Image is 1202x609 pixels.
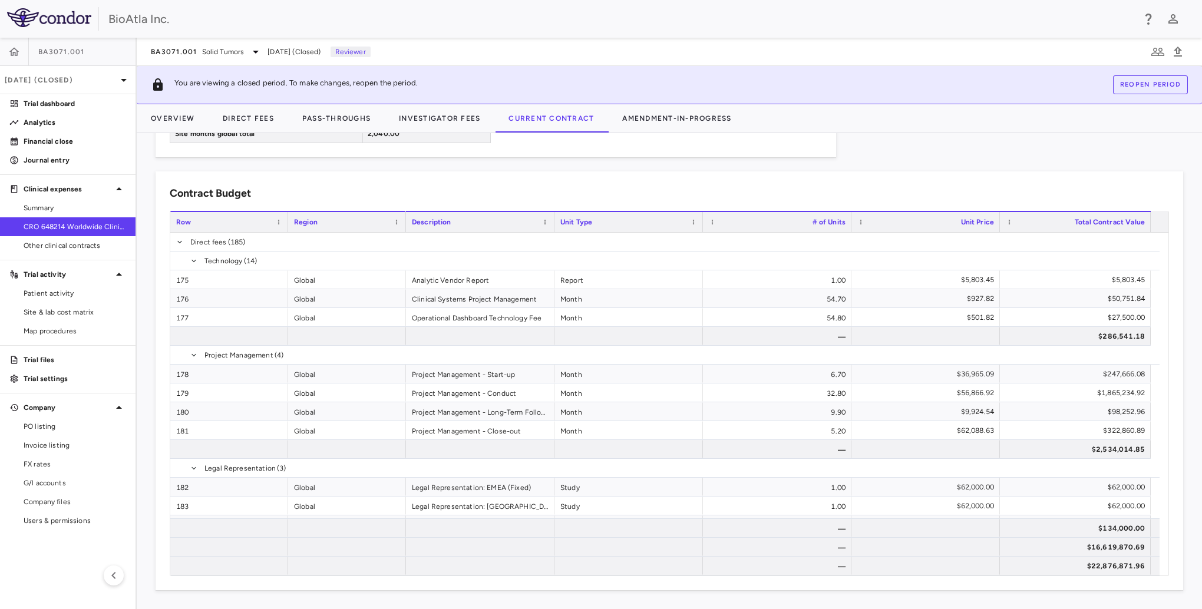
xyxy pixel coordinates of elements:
div: Analytic Vendor Report [406,270,554,289]
div: Month [554,365,703,383]
span: # of Units [813,218,846,226]
span: Description [412,218,451,226]
span: Direct fees [190,233,227,251]
div: $2,534,014.85 [1011,440,1145,459]
p: Financial close [24,136,126,147]
span: (14) [244,251,257,270]
div: $16,619,870.69 [1011,538,1145,557]
p: Reviewer [331,47,371,57]
div: Clinical Systems Project Management [406,289,554,307]
span: Total Contract Value [1075,218,1145,226]
button: Overview [137,104,209,133]
p: Trial dashboard [24,98,126,109]
div: $134,000.00 [1011,519,1145,538]
div: 6.70 [703,365,851,383]
div: 1.00 [703,497,851,515]
div: — [703,538,851,556]
div: 1.00 [703,515,851,534]
span: Project Management [204,346,273,365]
img: logo-full-SnFGN8VE.png [7,8,91,27]
div: — [703,519,851,537]
div: Month [554,383,703,402]
div: Operational Dashboard Technology Fee [406,308,554,326]
div: $927.82 [862,289,994,308]
div: Global [288,478,406,496]
span: CRO 648214 Worldwide Clinical Trials Holdings, Inc. [24,221,126,232]
div: $5,803.45 [1011,270,1145,289]
div: $50,751.84 [1011,289,1145,308]
div: Global [288,270,406,289]
div: 182 [170,478,288,496]
div: Global [288,308,406,326]
p: Clinical expenses [24,184,112,194]
span: Company files [24,497,126,507]
p: Trial files [24,355,126,365]
div: Legal Representation: [GEOGRAPHIC_DATA] (Fixed) [406,515,554,534]
div: $62,000.00 [1011,478,1145,497]
button: Investigator Fees [385,104,494,133]
span: (4) [275,346,283,365]
p: Trial settings [24,373,126,384]
div: 184 [170,515,288,534]
div: Global [288,421,406,439]
div: 54.70 [703,289,851,307]
div: 177 [170,308,288,326]
div: $9,924.54 [862,402,994,421]
div: Project Management - Start-up [406,365,554,383]
div: 1.00 [703,478,851,496]
div: BioAtla Inc. [108,10,1134,28]
div: — [703,440,851,458]
div: $56,866.92 [862,383,994,402]
span: Patient activity [24,288,126,299]
div: Month [554,421,703,439]
button: Pass-Throughs [288,104,385,133]
span: Invoice listing [24,440,126,451]
div: Legal Representation: EMEA (Fixed) [406,478,554,496]
div: 54.80 [703,308,851,326]
div: Global [288,402,406,421]
span: [DATE] (Closed) [268,47,321,57]
div: 180 [170,402,288,421]
span: BA3071.001 [38,47,85,57]
p: Analytics [24,117,126,128]
button: Reopen period [1113,75,1188,94]
div: — [703,327,851,345]
div: 175 [170,270,288,289]
span: BA3071.001 [151,47,197,57]
div: Study [554,515,703,534]
span: Legal Representation [204,459,276,478]
span: Region [294,218,318,226]
span: (3) [277,459,286,478]
div: Study [554,478,703,496]
span: Row [176,218,191,226]
div: 176 [170,289,288,307]
span: Solid Tumors [202,47,245,57]
div: $62,000.00 [862,497,994,515]
div: $5,803.45 [862,270,994,289]
span: Other clinical contracts [24,240,126,251]
p: You are viewing a closed period. To make changes, reopen the period. [174,78,418,92]
button: Current Contract [494,104,608,133]
div: $501.82 [862,308,994,327]
h6: Contract Budget [170,186,251,201]
span: Unit Price [961,218,995,226]
div: $62,000.00 [862,478,994,497]
div: Legal Representation: [GEOGRAPHIC_DATA] (Fixed) [406,497,554,515]
p: [DATE] (Closed) [5,75,117,85]
p: Trial activity [24,269,112,280]
button: Amendment-In-Progress [608,104,745,133]
span: FX rates [24,459,126,469]
span: Map procedures [24,326,126,336]
div: Global [288,289,406,307]
div: Global [288,383,406,402]
span: G/l accounts [24,478,126,488]
div: 5.20 [703,421,851,439]
span: (185) [228,233,246,251]
button: Direct Fees [209,104,288,133]
div: Global [288,365,406,383]
div: 178 [170,365,288,383]
div: $98,252.96 [1011,402,1145,421]
div: Global [288,515,406,534]
p: Journal entry [24,155,126,166]
div: $62,088.63 [862,421,994,440]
